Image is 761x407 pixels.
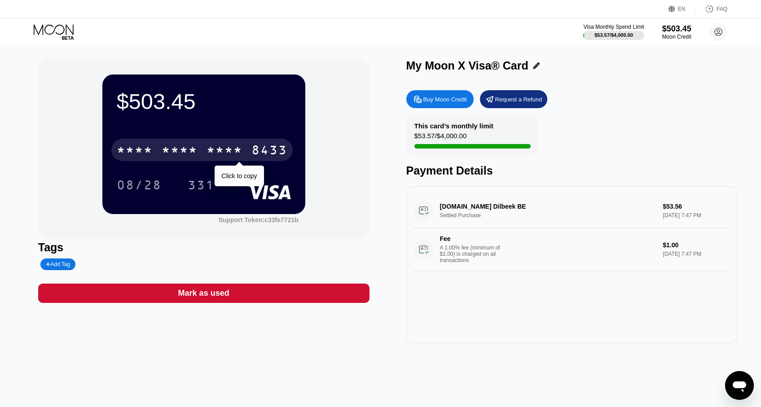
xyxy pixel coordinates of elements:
[251,144,287,158] div: 8433
[725,371,754,400] iframe: Mesajlaşma penceresini başlatma düğmesi
[480,90,547,108] div: Request a Refund
[406,90,474,108] div: Buy Moon Credit
[40,258,75,270] div: Add Tag
[181,174,221,196] div: 331
[663,251,730,257] div: [DATE] 7:47 PM
[38,241,370,254] div: Tags
[221,172,257,179] div: Click to copy
[117,89,291,114] div: $503.45
[678,6,686,12] div: EN
[423,96,467,103] div: Buy Moon Credit
[117,179,162,193] div: 08/28
[414,132,467,144] div: $53.57 / $4,000.00
[38,284,370,303] div: Mark as used
[669,4,696,13] div: EN
[495,96,542,103] div: Request a Refund
[662,34,691,40] div: Moon Credit
[110,174,168,196] div: 08/28
[717,6,727,12] div: FAQ
[178,288,229,298] div: Mark as used
[219,216,299,223] div: Support Token:c33fe7721b
[219,216,299,223] div: Support Token: c33fe7721b
[406,164,738,177] div: Payment Details
[46,261,70,267] div: Add Tag
[583,24,644,40] div: Visa Monthly Spend Limit$53.57/$4,000.00
[414,122,493,130] div: This card’s monthly limit
[663,241,730,249] div: $1.00
[662,24,691,40] div: $503.45Moon Credit
[583,24,644,30] div: Visa Monthly Spend Limit
[413,228,730,271] div: FeeA 1.00% fee (minimum of $1.00) is charged on all transactions$1.00[DATE] 7:47 PM
[662,24,691,34] div: $503.45
[440,235,503,242] div: Fee
[594,32,633,38] div: $53.57 / $4,000.00
[406,59,528,72] div: My Moon X Visa® Card
[188,179,215,193] div: 331
[440,245,507,263] div: A 1.00% fee (minimum of $1.00) is charged on all transactions
[696,4,727,13] div: FAQ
